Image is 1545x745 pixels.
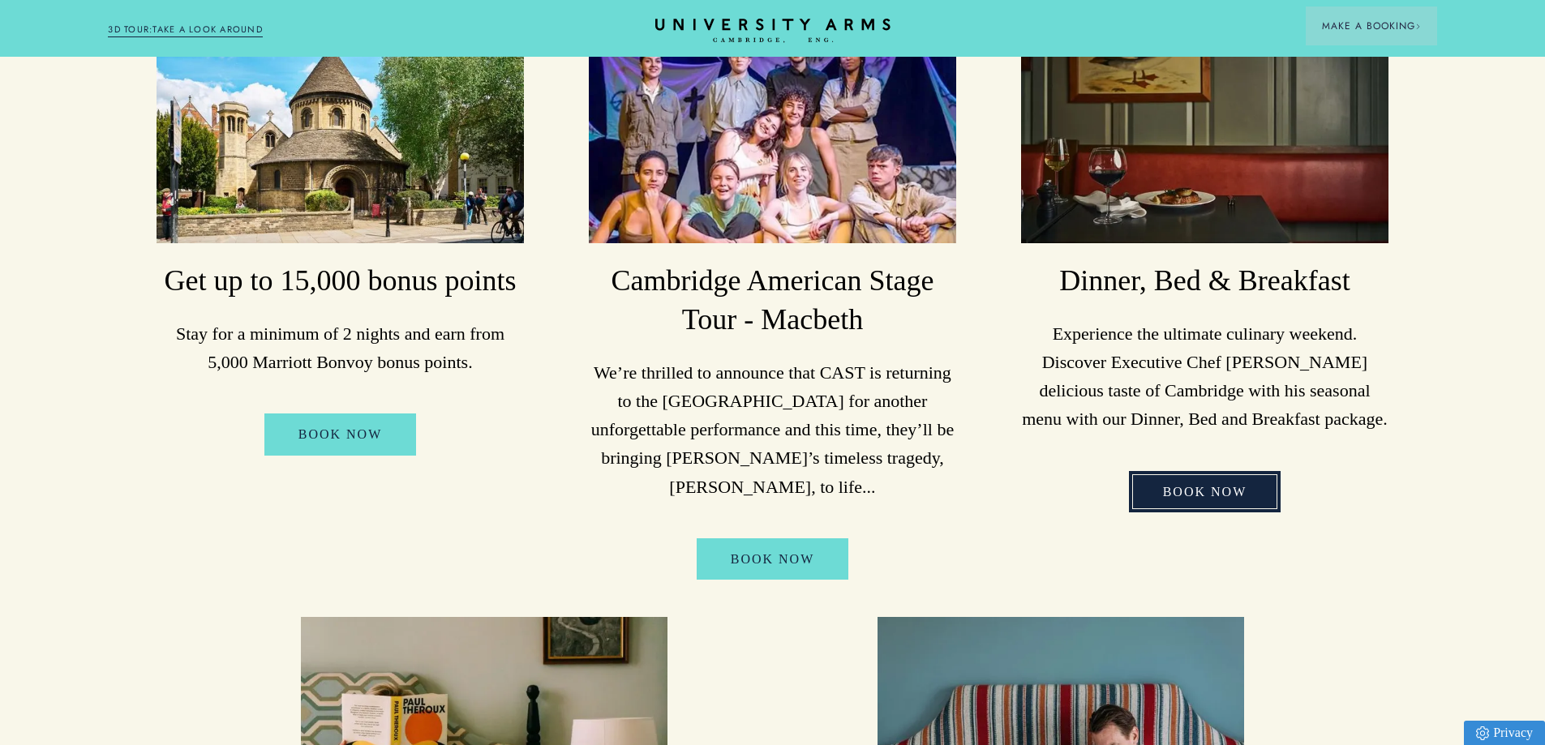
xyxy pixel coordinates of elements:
[1129,471,1281,513] a: Book Now
[1476,726,1489,740] img: Privacy
[1322,19,1421,33] span: Make a Booking
[1021,262,1388,301] h3: Dinner, Bed & Breakfast
[157,319,523,376] p: Stay for a minimum of 2 nights and earn from 5,000 Marriott Bonvoy bonus points.
[1415,24,1421,29] img: Arrow icon
[1306,6,1437,45] button: Make a BookingArrow icon
[697,538,849,580] a: Book Now
[108,23,263,37] a: 3D TOUR:TAKE A LOOK AROUND
[655,19,891,44] a: Home
[1464,721,1545,745] a: Privacy
[589,358,955,501] p: We’re thrilled to announce that CAST is returning to the [GEOGRAPHIC_DATA] for another unforgetta...
[157,262,523,301] h3: Get up to 15,000 bonus points
[1021,319,1388,434] p: Experience the ultimate culinary weekend. Discover Executive Chef [PERSON_NAME] delicious taste o...
[264,413,417,456] a: Book Now
[589,262,955,340] h3: Cambridge American Stage Tour - Macbeth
